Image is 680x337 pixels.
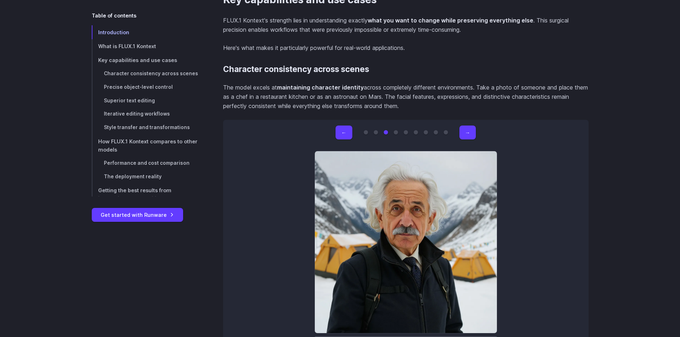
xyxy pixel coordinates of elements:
[223,44,589,53] p: Here's what makes it particularly powerful for real-world applications.
[364,130,368,134] button: Go to 1 of 9
[384,130,388,134] button: Go to 3 of 9
[104,160,190,166] span: Performance and cost comparison
[104,174,162,179] span: The deployment reality
[223,83,589,111] p: The model excels at across completely different environments. Take a photo of someone and place t...
[92,81,200,94] a: Precise object-level control
[414,130,418,134] button: Go to 6 of 9
[104,71,198,76] span: Character consistency across scenes
[92,134,200,157] a: How FLUX.1 Kontext compares to other models
[314,151,497,333] img: Elderly man with a mustache standing outdoors in a snowy mountain camp, wearing a black jacket an...
[434,130,438,134] button: Go to 8 of 9
[92,208,183,222] a: Get started with Runware
[374,130,378,134] button: Go to 2 of 9
[98,138,197,153] span: How FLUX.1 Kontext compares to other models
[92,121,200,134] a: Style transfer and transformations
[104,98,155,103] span: Superior text editing
[336,126,352,139] button: ←
[98,188,171,202] span: Getting the best results from instruction-based editing
[92,94,200,108] a: Superior text editing
[92,53,200,67] a: Key capabilities and use cases
[368,17,533,24] strong: what you want to change while preserving everything else
[223,16,589,34] p: FLUX.1 Kontext's strength lies in understanding exactly . This surgical precision enables workflo...
[92,11,136,20] span: Table of contents
[92,67,200,81] a: Character consistency across scenes
[92,157,200,170] a: Performance and cost comparison
[92,25,200,39] a: Introduction
[98,57,177,63] span: Key capabilities and use cases
[92,170,200,184] a: The deployment reality
[92,107,200,121] a: Iterative editing workflows
[404,130,408,134] button: Go to 5 of 9
[92,184,200,206] a: Getting the best results from instruction-based editing
[459,126,476,139] button: →
[104,124,190,130] span: Style transfer and transformations
[424,130,428,134] button: Go to 7 of 9
[104,84,173,90] span: Precise object-level control
[98,29,129,35] span: Introduction
[444,130,448,134] button: Go to 9 of 9
[92,39,200,53] a: What is FLUX.1 Kontext
[98,43,156,49] span: What is FLUX.1 Kontext
[223,65,369,74] a: Character consistency across scenes
[277,84,364,91] strong: maintaining character identity
[104,111,170,117] span: Iterative editing workflows
[394,130,398,134] button: Go to 4 of 9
